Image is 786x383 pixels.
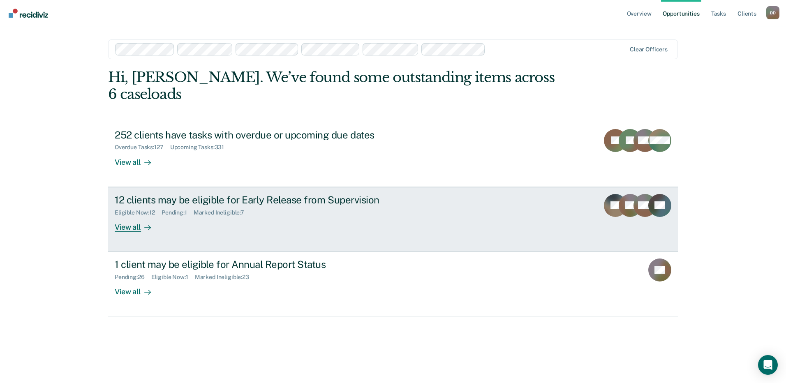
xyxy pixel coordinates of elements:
div: Pending : 26 [115,274,151,281]
div: D D [766,6,779,19]
a: 1 client may be eligible for Annual Report StatusPending:26Eligible Now:1Marked Ineligible:23View... [108,252,678,316]
div: Upcoming Tasks : 331 [170,144,231,151]
div: Overdue Tasks : 127 [115,144,170,151]
div: View all [115,151,161,167]
div: View all [115,281,161,297]
div: 12 clients may be eligible for Early Release from Supervision [115,194,403,206]
div: Eligible Now : 12 [115,209,162,216]
div: View all [115,216,161,232]
div: Hi, [PERSON_NAME]. We’ve found some outstanding items across 6 caseloads [108,69,564,103]
div: Marked Ineligible : 7 [194,209,251,216]
a: 12 clients may be eligible for Early Release from SupervisionEligible Now:12Pending:1Marked Ineli... [108,187,678,252]
div: Eligible Now : 1 [151,274,195,281]
div: Marked Ineligible : 23 [195,274,256,281]
button: Profile dropdown button [766,6,779,19]
img: Recidiviz [9,9,48,18]
div: 252 clients have tasks with overdue or upcoming due dates [115,129,403,141]
div: 1 client may be eligible for Annual Report Status [115,258,403,270]
a: 252 clients have tasks with overdue or upcoming due datesOverdue Tasks:127Upcoming Tasks:331View all [108,122,678,187]
div: Pending : 1 [162,209,194,216]
div: Clear officers [630,46,668,53]
div: Open Intercom Messenger [758,355,778,375]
